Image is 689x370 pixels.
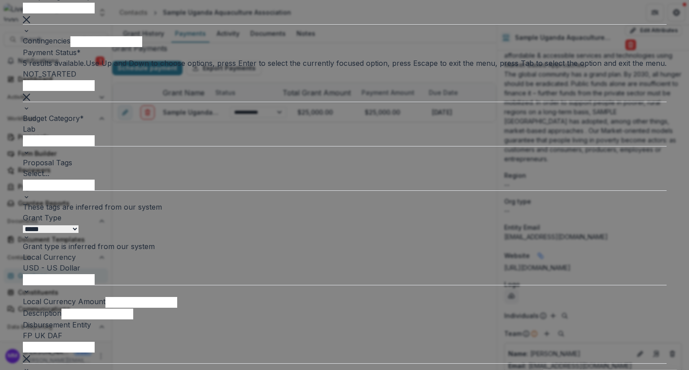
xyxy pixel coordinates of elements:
label: Local Currency [23,253,76,262]
span: 5 results available. [23,59,86,68]
label: Contingencies [23,36,70,45]
label: Grant Type [23,213,61,222]
label: Local Currency Amount [23,297,105,306]
label: Budget Category [23,114,84,123]
div: Grant type is inferred from our system [23,241,667,252]
div: These tags are inferred from our system [23,202,667,212]
div: Lab [23,124,667,134]
div: Clear selected options [23,91,667,102]
label: Disbursement Entity [23,320,91,329]
div: NOT_STARTED [23,69,667,79]
div: Select... [23,168,667,179]
div: Clear selected options [23,13,667,24]
span: Use Up and Down to choose options, press Enter to select the currently focused option, press Esca... [86,59,667,68]
div: Clear selected options [23,353,667,363]
div: FP UK DAF [23,330,667,341]
label: Proposal Tags [23,158,72,167]
div: USD - US Dollar [23,262,667,273]
label: Description [23,309,61,318]
label: Payment Status [23,48,81,57]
